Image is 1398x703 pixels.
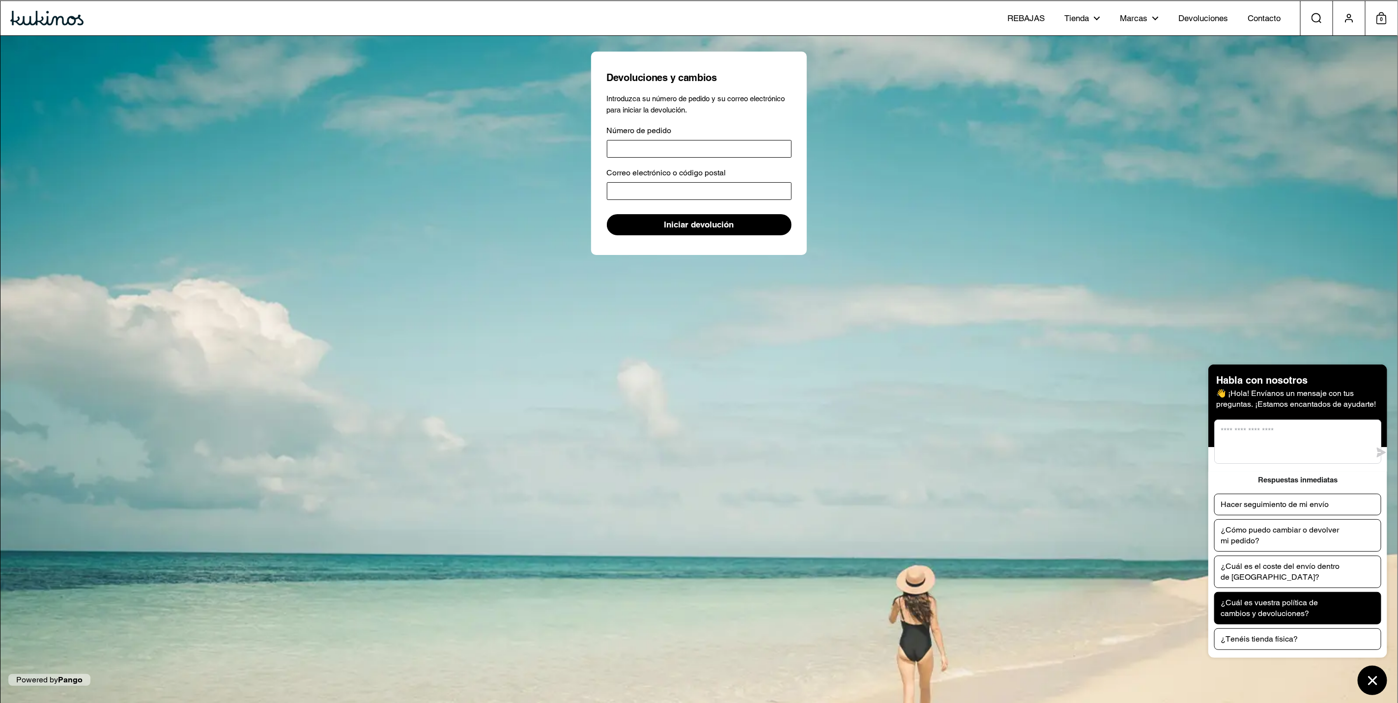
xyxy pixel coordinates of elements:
[664,215,734,235] span: Iniciar devolución
[58,675,83,684] a: Pango
[8,674,90,686] p: Powered by
[1110,4,1169,32] a: Marcas
[1238,4,1290,32] a: Contacto
[607,125,672,137] label: Número de pedido
[1055,4,1110,32] a: Tienda
[1064,13,1089,24] span: Tienda
[1169,4,1238,32] a: Devoluciones
[1178,13,1228,24] span: Devoluciones
[1205,365,1390,695] inbox-online-store-chat: Chat de la tienda online Shopify
[607,167,726,179] label: Correo electrónico o código postal
[607,214,792,235] button: Iniciar devolución
[607,71,792,84] h1: Devoluciones y cambios
[1120,13,1147,24] span: Marcas
[1248,13,1281,24] span: Contacto
[1007,13,1045,24] span: REBAJAS
[998,4,1055,32] a: REBAJAS
[1376,13,1387,26] span: 0
[607,93,792,115] p: Introduzca su número de pedido y su correo electrónico para iniciar la devolución.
